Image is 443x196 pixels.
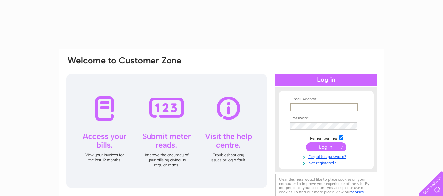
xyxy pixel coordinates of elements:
[290,153,364,159] a: Forgotten password?
[290,159,364,166] a: Not registered?
[288,134,364,141] td: Remember me?
[288,97,364,102] th: Email Address:
[288,116,364,121] th: Password:
[306,142,346,151] input: Submit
